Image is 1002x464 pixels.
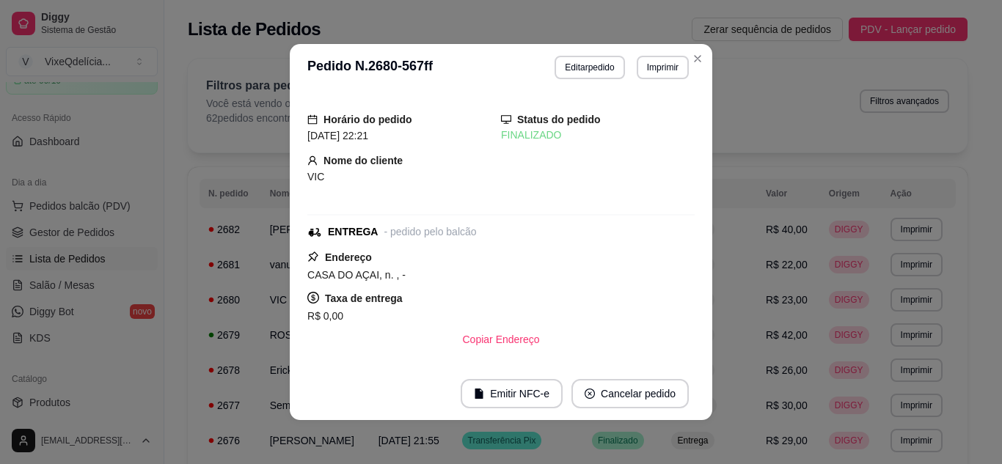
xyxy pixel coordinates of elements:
strong: Horário do pedido [323,114,412,125]
button: Close [686,47,709,70]
button: close-circleCancelar pedido [571,379,689,408]
div: FINALIZADO [501,128,695,143]
span: close-circle [585,388,595,399]
button: Imprimir [637,56,689,79]
span: VIC [307,171,324,183]
strong: Status do pedido [517,114,601,125]
span: desktop [501,114,511,125]
div: ENTREGA [328,224,378,240]
span: dollar [307,292,319,303]
span: R$ 0,00 [307,310,343,322]
strong: Nome do cliente [323,155,403,166]
div: - pedido pelo balcão [384,224,476,240]
button: fileEmitir NFC-e [461,379,563,408]
strong: Endereço [325,251,372,263]
button: Editarpedido [555,56,624,79]
span: CASA DO AÇAI, n. , - [307,269,406,281]
button: Copiar Endereço [450,325,551,354]
h3: Pedido N. 2680-567ff [307,56,433,79]
span: [DATE] 22:21 [307,130,368,141]
span: calendar [307,114,318,125]
span: file [474,388,484,399]
span: pushpin [307,251,319,262]
strong: Taxa de entrega [325,292,403,304]
span: user [307,155,318,166]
